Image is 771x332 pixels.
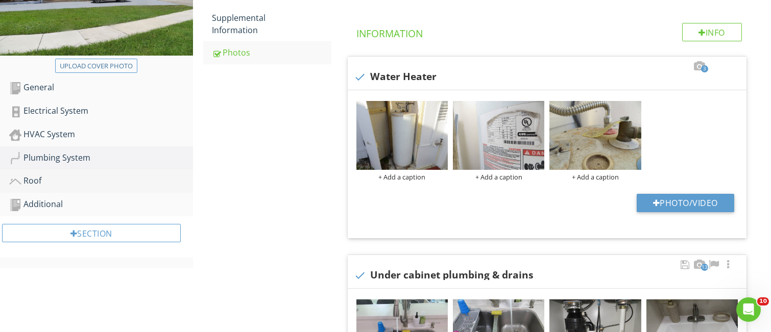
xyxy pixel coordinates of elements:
[453,173,544,181] div: + Add a caption
[9,105,193,118] div: Electrical System
[736,297,761,322] iframe: Intercom live chat
[9,198,193,211] div: Additional
[682,23,742,41] div: Info
[701,65,708,72] span: 3
[212,12,331,36] div: Supplemental Information
[549,101,641,170] img: data
[356,173,448,181] div: + Add a caption
[55,59,137,73] button: Upload cover photo
[549,173,641,181] div: + Add a caption
[356,23,742,40] h4: Information
[9,81,193,94] div: General
[701,264,708,271] span: 13
[9,174,193,188] div: Roof
[9,151,193,165] div: Plumbing System
[356,101,448,170] img: data
[757,297,769,305] span: 10
[453,101,544,170] img: data
[212,46,331,59] div: Photos
[60,61,133,71] div: Upload cover photo
[2,224,181,242] div: Section
[9,128,193,141] div: HVAC System
[637,194,734,212] button: Photo/Video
